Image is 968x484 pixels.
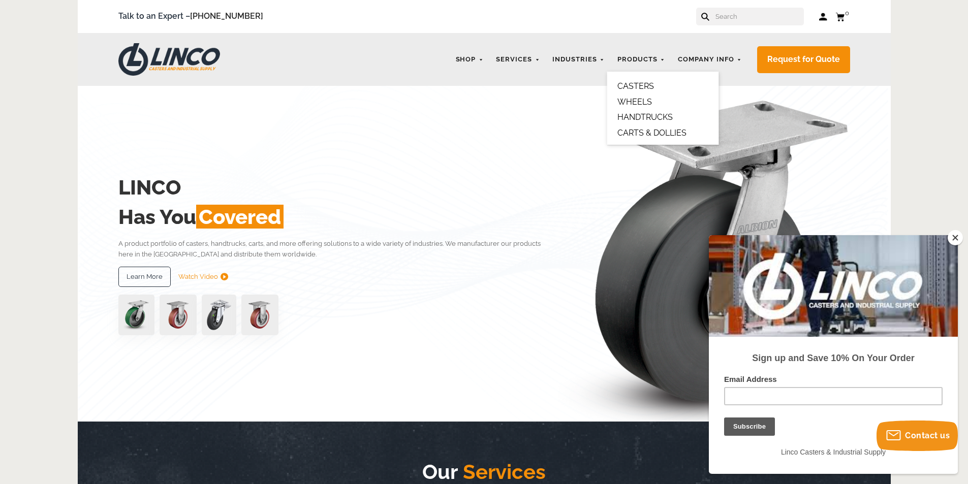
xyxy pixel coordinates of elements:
img: linco_caster [558,86,850,422]
button: Contact us [877,421,958,451]
img: capture-59611-removebg-preview-1.png [241,295,278,335]
img: capture-59611-removebg-preview-1.png [160,295,197,335]
a: Services [491,50,545,70]
a: Watch Video [178,267,228,287]
a: CARTS & DOLLIES [617,128,686,138]
span: Services [458,460,546,483]
h2: Has You [118,202,556,232]
img: subtract.png [221,273,228,280]
span: Linco Casters & Industrial Supply [72,213,177,221]
a: WHEELS [617,97,652,107]
a: HANDTRUCKS [617,112,673,122]
a: Industries [547,50,610,70]
span: Contact us [905,431,950,440]
img: lvwpp200rst849959jpg-30522-removebg-preview-1.png [202,295,236,335]
strong: Sign up and Save 10% On Your Order [43,118,205,128]
p: A product portfolio of casters, handtrucks, carts, and more offering solutions to a wide variety ... [118,238,556,260]
input: Search [714,8,804,25]
span: Talk to an Expert – [118,10,263,23]
h2: LINCO [118,173,556,202]
a: CASTERS [617,81,654,91]
button: Close [948,230,963,245]
a: Log in [819,12,828,22]
label: Email Address [15,140,234,152]
a: Company Info [673,50,747,70]
a: 0 [835,10,850,23]
a: Shop [451,50,489,70]
img: LINCO CASTERS & INDUSTRIAL SUPPLY [118,43,220,76]
a: Learn More [118,267,171,287]
input: Subscribe [15,182,66,201]
a: [PHONE_NUMBER] [190,11,263,21]
a: Products [612,50,670,70]
a: Request for Quote [757,46,850,73]
img: pn3orx8a-94725-1-1-.png [118,295,154,335]
span: 0 [845,9,849,17]
span: Covered [196,205,284,229]
button: Subscribe [11,15,62,34]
